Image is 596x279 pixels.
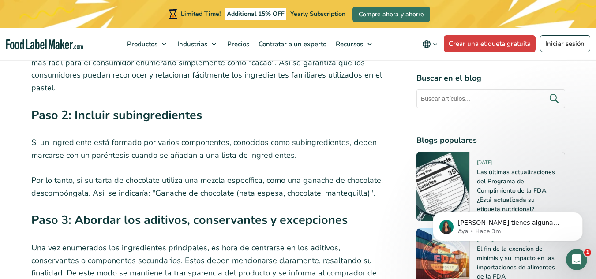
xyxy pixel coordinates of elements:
strong: Paso 3: Abordar los aditivos, conservantes y excepciones [31,212,348,228]
span: Yearly Subscription [290,10,345,18]
span: Recursos [333,40,364,48]
input: Buscar artículos... [416,89,565,108]
p: Si un ingrediente está formado por varios componentes, conocidos como subingredientes, deben marc... [31,136,388,162]
span: Industrias [175,40,208,48]
span: Limited Time! [181,10,221,18]
p: Por lo tanto, si su tarta de chocolate utiliza una mezcla específica, como una ganache de chocola... [31,174,388,200]
strong: Paso 2: Incluir subingredientes [31,107,202,123]
span: [DATE] [477,159,492,169]
a: Food Label Maker homepage [6,39,83,49]
a: Industrias [173,28,221,60]
h4: Blogs populares [416,134,565,146]
iframe: Intercom notifications mensaje [420,193,596,255]
a: Crear una etiqueta gratuita [444,35,536,52]
a: Compre ahora y ahorre [352,7,430,22]
span: Contratar a un experto [256,40,327,48]
span: Additional 15% OFF [225,8,287,20]
span: Productos [124,40,158,48]
span: 1 [584,249,591,256]
button: Change language [416,35,444,53]
a: Contratar a un experto [254,28,329,60]
a: Iniciar sesión [540,35,590,52]
a: Precios [223,28,252,60]
iframe: Intercom live chat [566,249,587,270]
a: Productos [123,28,171,60]
span: Precios [225,40,250,48]
a: Las últimas actualizaciones del Programa de Cumplimiento de la FDA: ¿Está actualizada su etiqueta... [477,168,555,213]
h4: Buscar en el blog [416,72,565,84]
a: Recursos [331,28,376,60]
